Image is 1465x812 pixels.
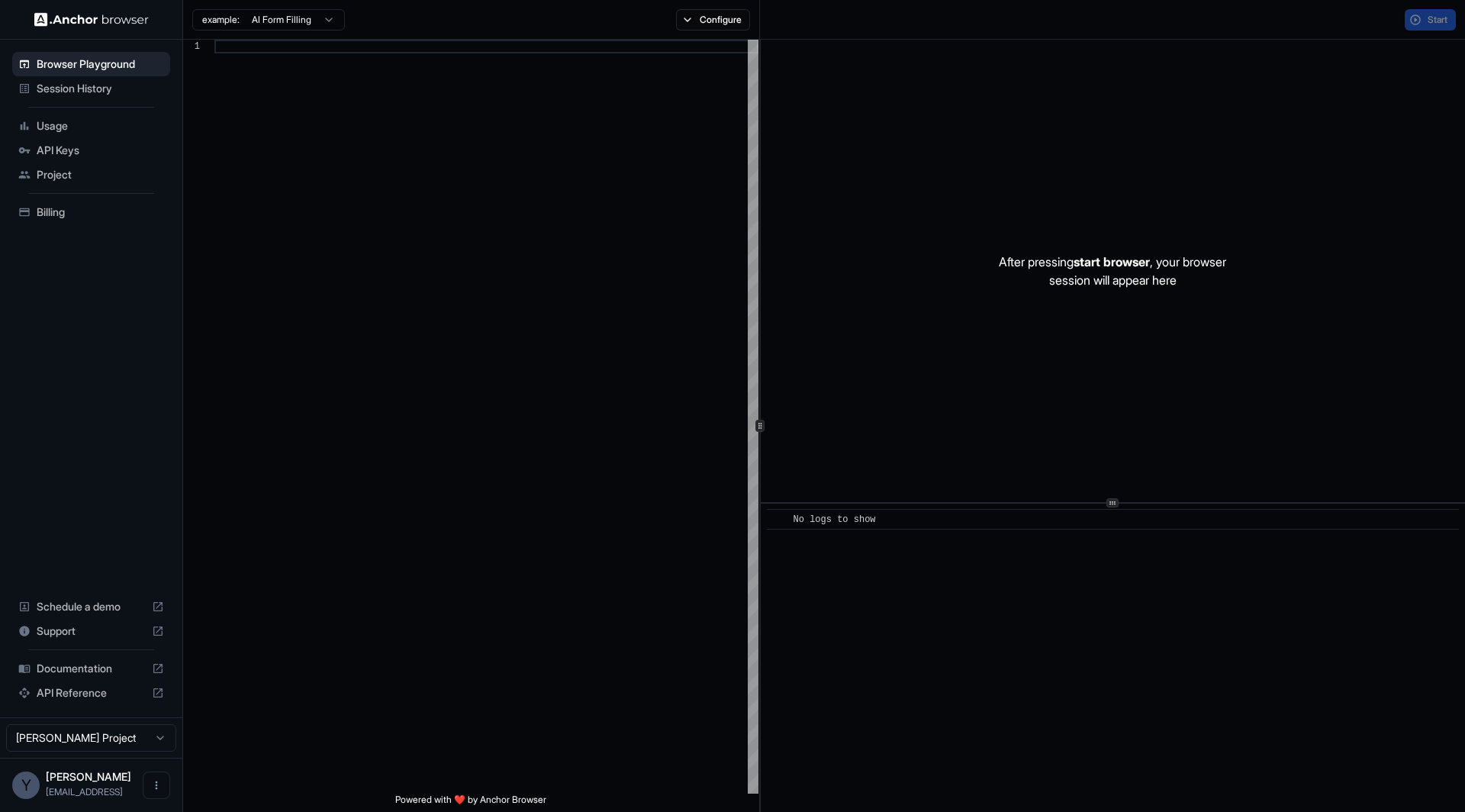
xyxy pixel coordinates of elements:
div: API Keys [12,138,170,163]
span: Session History [37,81,164,96]
div: 1 [183,40,200,53]
div: Billing [12,200,170,224]
span: Billing [37,205,164,220]
span: Documentation [37,661,146,676]
div: API Reference [12,681,170,705]
span: example: [202,14,240,26]
p: After pressing , your browser session will appear here [999,253,1226,289]
div: Schedule a demo [12,594,170,619]
span: API Reference [37,685,146,701]
div: Project [12,163,170,187]
span: Schedule a demo [37,599,146,614]
div: Session History [12,76,170,101]
span: Project [37,167,164,182]
div: Y [12,772,40,799]
span: yuma@o-mega.ai [46,786,123,797]
span: Usage [37,118,164,134]
span: Support [37,623,146,639]
span: Browser Playground [37,56,164,72]
div: Usage [12,114,170,138]
button: Configure [676,9,750,31]
span: start browser [1074,254,1150,269]
div: Documentation [12,656,170,681]
img: Anchor Logo [34,12,149,27]
span: ​ [774,512,782,527]
div: Browser Playground [12,52,170,76]
button: Open menu [143,772,170,799]
span: Powered with ❤️ by Anchor Browser [395,794,546,812]
span: Yuma Heymans [46,770,131,783]
span: No logs to show [794,514,876,525]
div: Support [12,619,170,643]
span: API Keys [37,143,164,158]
